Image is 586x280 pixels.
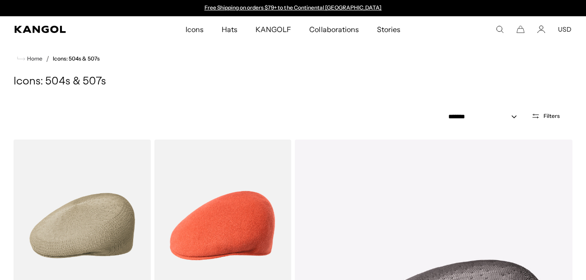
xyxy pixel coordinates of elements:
[14,75,572,89] h1: Icons: 504s & 507s
[246,16,300,42] a: KANGOLF
[526,112,565,120] button: Filters
[256,16,291,42] span: KANGOLF
[558,25,572,33] button: USD
[544,113,560,119] span: Filters
[14,26,122,33] a: Kangol
[222,16,237,42] span: Hats
[17,55,42,63] a: Home
[200,5,386,12] div: 1 of 2
[516,25,525,33] button: Cart
[205,4,382,11] a: Free Shipping on orders $79+ to the Continental [GEOGRAPHIC_DATA]
[186,16,204,42] span: Icons
[53,56,100,62] a: Icons: 504s & 507s
[309,16,358,42] span: Collaborations
[213,16,246,42] a: Hats
[200,5,386,12] slideshow-component: Announcement bar
[42,53,49,64] li: /
[368,16,409,42] a: Stories
[537,25,545,33] a: Account
[200,5,386,12] div: Announcement
[377,16,400,42] span: Stories
[496,25,504,33] summary: Search here
[25,56,42,62] span: Home
[300,16,367,42] a: Collaborations
[177,16,213,42] a: Icons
